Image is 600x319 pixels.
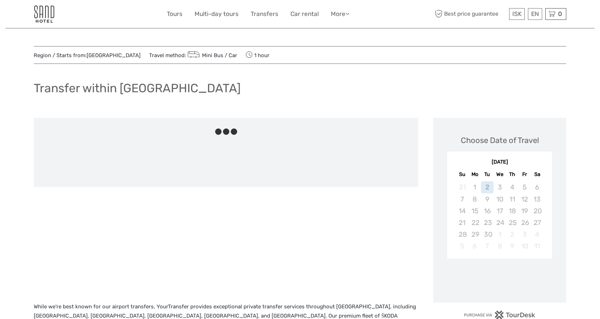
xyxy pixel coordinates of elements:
div: Not available Wednesday, September 24th, 2025 [493,217,506,229]
div: Not available Tuesday, October 7th, 2025 [481,240,493,252]
div: Not available Monday, September 29th, 2025 [469,229,481,240]
span: Travel method: [149,50,237,60]
div: Not available Monday, October 6th, 2025 [469,240,481,252]
div: Not available Wednesday, October 1st, 2025 [493,229,506,240]
a: Tours [167,9,182,19]
div: Tu [481,170,493,179]
div: Sa [531,170,543,179]
div: Not available Monday, September 8th, 2025 [469,193,481,205]
div: Not available Tuesday, September 2nd, 2025 [481,181,493,193]
div: [DATE] [447,159,552,166]
div: Not available Tuesday, September 16th, 2025 [481,205,493,217]
div: Not available Thursday, September 25th, 2025 [506,217,518,229]
div: Th [506,170,518,179]
div: Not available Saturday, October 4th, 2025 [531,229,543,240]
span: ISK [512,10,522,17]
a: Mini Bus / Car [186,52,237,59]
div: Not available Thursday, October 9th, 2025 [506,240,518,252]
span: Region / Starts from: [34,52,141,59]
a: Transfers [251,9,278,19]
a: Car rental [290,9,319,19]
div: Not available Wednesday, October 8th, 2025 [493,240,506,252]
div: Su [456,170,468,179]
h1: Transfer within [GEOGRAPHIC_DATA] [34,81,241,95]
div: Not available Tuesday, September 30th, 2025 [481,229,493,240]
div: Not available Friday, September 5th, 2025 [518,181,531,193]
div: Fr [518,170,531,179]
div: Not available Thursday, September 18th, 2025 [506,205,518,217]
div: Not available Friday, October 10th, 2025 [518,240,531,252]
div: Not available Tuesday, September 9th, 2025 [481,193,493,205]
img: 186-9edf1c15-b972-4976-af38-d04df2434085_logo_small.jpg [34,5,54,23]
span: Best price guarantee [433,8,507,20]
div: Not available Thursday, September 4th, 2025 [506,181,518,193]
div: Not available Friday, September 26th, 2025 [518,217,531,229]
div: Not available Monday, September 15th, 2025 [469,205,481,217]
a: Multi-day tours [195,9,239,19]
div: Not available Wednesday, September 17th, 2025 [493,205,506,217]
div: Not available Monday, September 1st, 2025 [469,181,481,193]
div: Choose Date of Travel [461,135,539,146]
span: 1 hour [246,50,269,60]
div: Not available Sunday, August 31st, 2025 [456,181,468,193]
div: Not available Saturday, September 6th, 2025 [531,181,543,193]
div: Not available Friday, September 12th, 2025 [518,193,531,205]
span: 0 [557,10,563,17]
div: Not available Sunday, October 5th, 2025 [456,240,468,252]
div: Mo [469,170,481,179]
div: Not available Sunday, September 28th, 2025 [456,229,468,240]
a: More [331,9,349,19]
div: EN [528,8,542,20]
div: We [493,170,506,179]
div: Not available Friday, September 19th, 2025 [518,205,531,217]
div: Not available Sunday, September 21st, 2025 [456,217,468,229]
div: Not available Wednesday, September 10th, 2025 [493,193,506,205]
div: Not available Sunday, September 7th, 2025 [456,193,468,205]
div: Not available Thursday, October 2nd, 2025 [506,229,518,240]
div: Not available Saturday, September 13th, 2025 [531,193,543,205]
div: Not available Thursday, September 11th, 2025 [506,193,518,205]
div: Not available Sunday, September 14th, 2025 [456,205,468,217]
div: Not available Wednesday, September 3rd, 2025 [493,181,506,193]
div: month 2025-09 [449,181,550,252]
div: Not available Saturday, September 20th, 2025 [531,205,543,217]
a: [GEOGRAPHIC_DATA] [87,52,141,59]
div: Not available Friday, October 3rd, 2025 [518,229,531,240]
div: Not available Saturday, October 11th, 2025 [531,240,543,252]
div: Not available Tuesday, September 23rd, 2025 [481,217,493,229]
div: Not available Saturday, September 27th, 2025 [531,217,543,229]
div: Not available Monday, September 22nd, 2025 [469,217,481,229]
div: Loading... [497,277,502,282]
